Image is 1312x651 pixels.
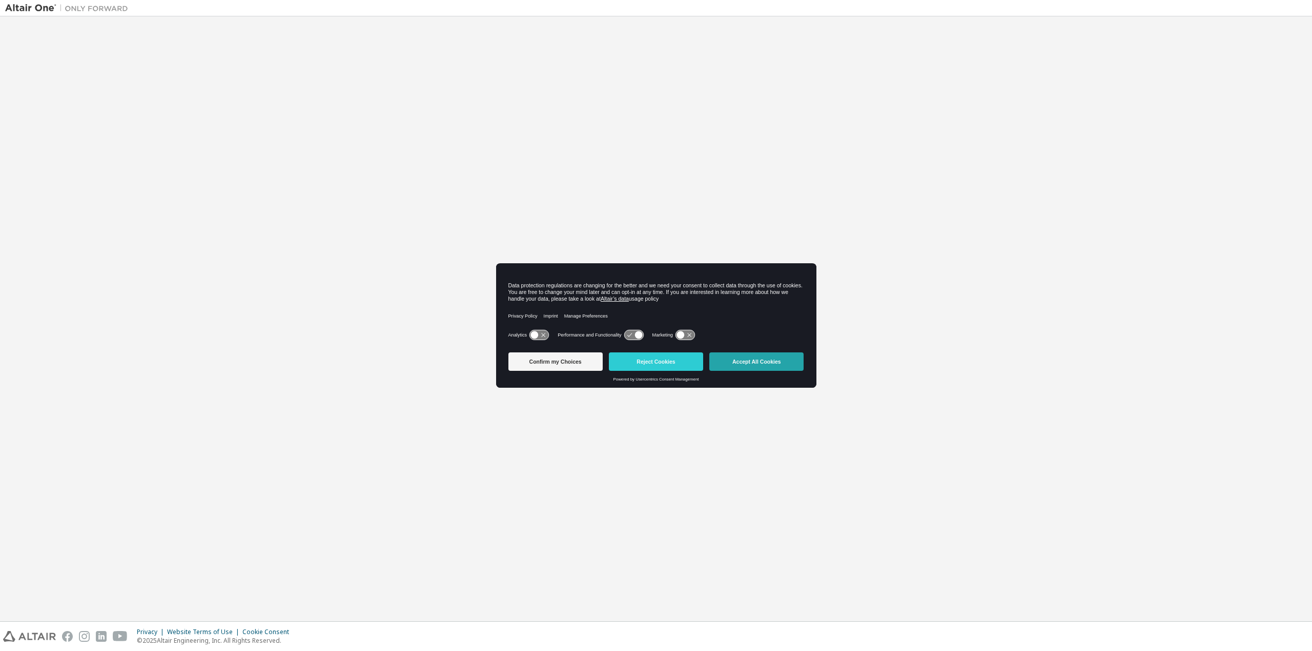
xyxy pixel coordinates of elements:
img: youtube.svg [113,631,128,642]
p: © 2025 Altair Engineering, Inc. All Rights Reserved. [137,636,295,645]
div: Cookie Consent [242,628,295,636]
div: Privacy [137,628,167,636]
img: instagram.svg [79,631,90,642]
img: Altair One [5,3,133,13]
img: facebook.svg [62,631,73,642]
div: Website Terms of Use [167,628,242,636]
img: linkedin.svg [96,631,107,642]
img: altair_logo.svg [3,631,56,642]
